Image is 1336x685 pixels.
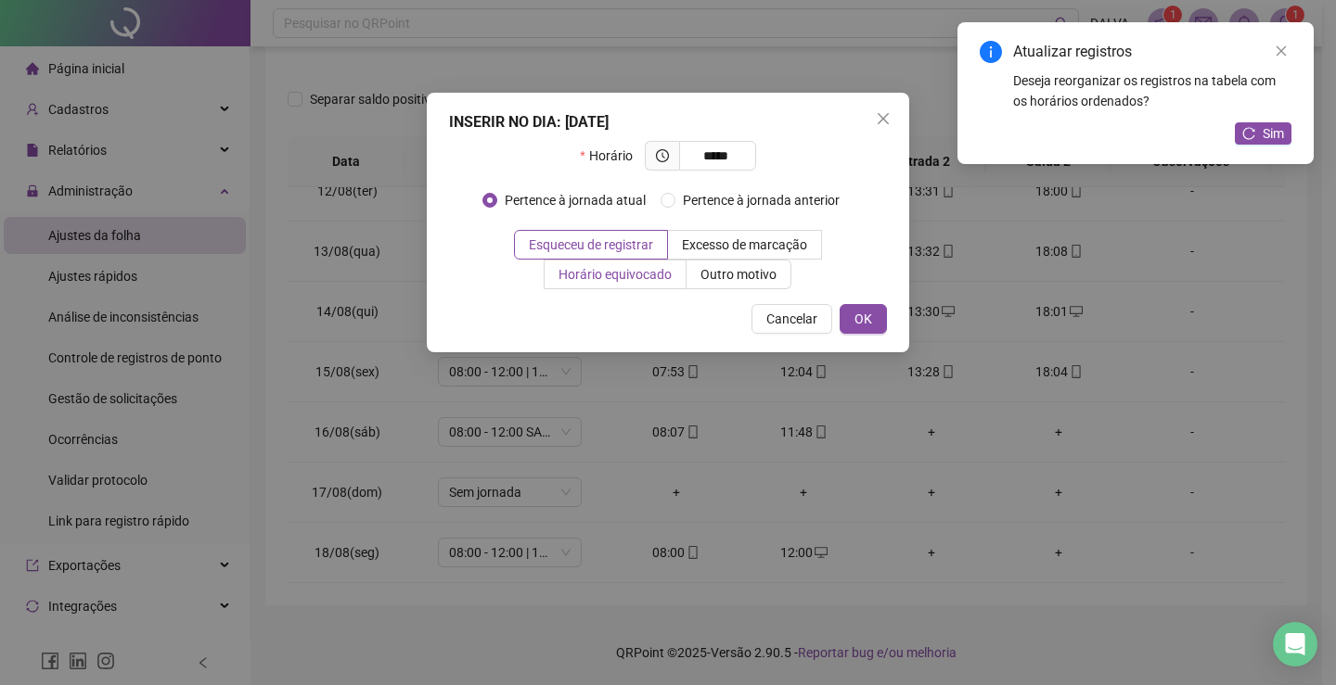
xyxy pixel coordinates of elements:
[876,111,891,126] span: close
[1275,44,1288,57] span: close
[1013,70,1291,111] div: Deseja reorganizar os registros na tabela com os horários ordenados?
[580,141,644,171] label: Horário
[840,304,887,334] button: OK
[868,104,898,133] button: Close
[682,237,807,252] span: Excesso de marcação
[766,309,817,329] span: Cancelar
[1273,622,1317,666] div: Open Intercom Messenger
[854,309,872,329] span: OK
[980,41,1002,63] span: info-circle
[1235,122,1291,145] button: Sim
[529,237,653,252] span: Esqueceu de registrar
[559,267,672,282] span: Horário equivocado
[700,267,777,282] span: Outro motivo
[1263,123,1284,144] span: Sim
[497,190,653,210] span: Pertence à jornada atual
[656,149,669,162] span: clock-circle
[675,190,847,210] span: Pertence à jornada anterior
[1271,41,1291,61] a: Close
[1013,41,1291,63] div: Atualizar registros
[1242,127,1255,140] span: reload
[751,304,832,334] button: Cancelar
[449,111,887,133] div: INSERIR NO DIA : [DATE]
